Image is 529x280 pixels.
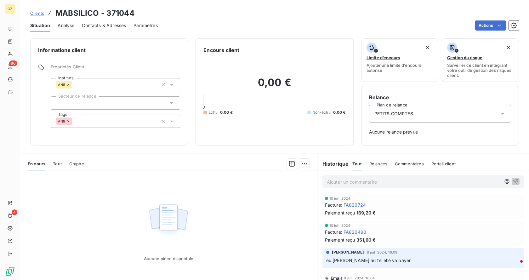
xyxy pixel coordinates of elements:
input: Ajouter une valeur [72,82,77,88]
span: Paiement reçu [325,209,355,216]
h6: Informations client [38,46,180,54]
iframe: Intercom live chat [508,259,523,274]
span: Échu [208,110,218,115]
span: 0,00 € [333,110,346,115]
span: Facture : [325,202,342,208]
span: Paiement reçu [325,237,355,243]
button: Gestion du risqueSurveiller ce client en intégrant votre outil de gestion des risques client. [442,38,519,82]
span: Non-échu [312,110,331,115]
span: En cours [28,161,45,166]
span: Relances [369,161,387,166]
span: 0 [202,105,205,110]
span: Gestion du risque [447,55,482,60]
span: Aucune pièce disponible [144,256,193,261]
span: [PERSON_NAME] [332,249,364,255]
span: 4 [12,209,17,215]
span: AN8 [58,119,65,123]
h3: MABSILICO - 371044 [55,8,134,19]
span: Graphe [69,161,84,166]
span: Ajouter une limite d’encours autorisé [367,63,433,73]
span: Contacts & Adresses [82,22,126,29]
span: 10 juil. 2024 [329,197,350,200]
span: Tout [352,161,362,166]
span: Situation [30,22,50,29]
span: Limite d’encours [367,55,400,60]
div: OZ [5,4,15,14]
span: FA820724 [344,202,366,208]
span: PETITS COMPTES [374,111,413,117]
button: Actions [475,20,506,31]
input: Ajouter une valeur [56,100,61,106]
span: Aucune relance prévue [369,129,511,135]
span: 10 juil. 2024 [329,224,350,227]
span: 169,20 € [356,209,376,216]
span: 8 juil. 2024, 16:09 [367,250,398,254]
span: 86 [9,60,17,66]
span: Propriétés Client [51,64,180,73]
span: Clients [30,11,44,16]
span: Commentaires [395,161,424,166]
button: Limite d’encoursAjouter une limite d’encours autorisé [361,38,438,82]
span: Facture : [325,229,342,235]
span: Paramètres [134,22,158,29]
span: 8 juil. 2024, 16:04 [344,276,375,280]
span: FA820490 [344,229,366,235]
span: eu [PERSON_NAME] au tel elle va payer [326,258,411,263]
input: Ajouter une valeur [72,118,77,124]
h6: Encours client [203,46,239,54]
h6: Historique [317,160,349,168]
h2: 0,00 € [203,76,345,95]
h6: Relance [369,94,511,101]
a: Clients [30,10,44,16]
span: Surveiller ce client en intégrant votre outil de gestion des risques client. [447,63,514,78]
span: Portail client [431,161,456,166]
span: 351,60 € [356,237,376,243]
span: Tout [53,161,62,166]
span: AN8 [58,83,65,87]
img: Logo LeanPay [5,266,15,276]
span: Analyse [58,22,74,29]
span: 0,00 € [220,110,233,115]
img: Empty state [148,201,189,240]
